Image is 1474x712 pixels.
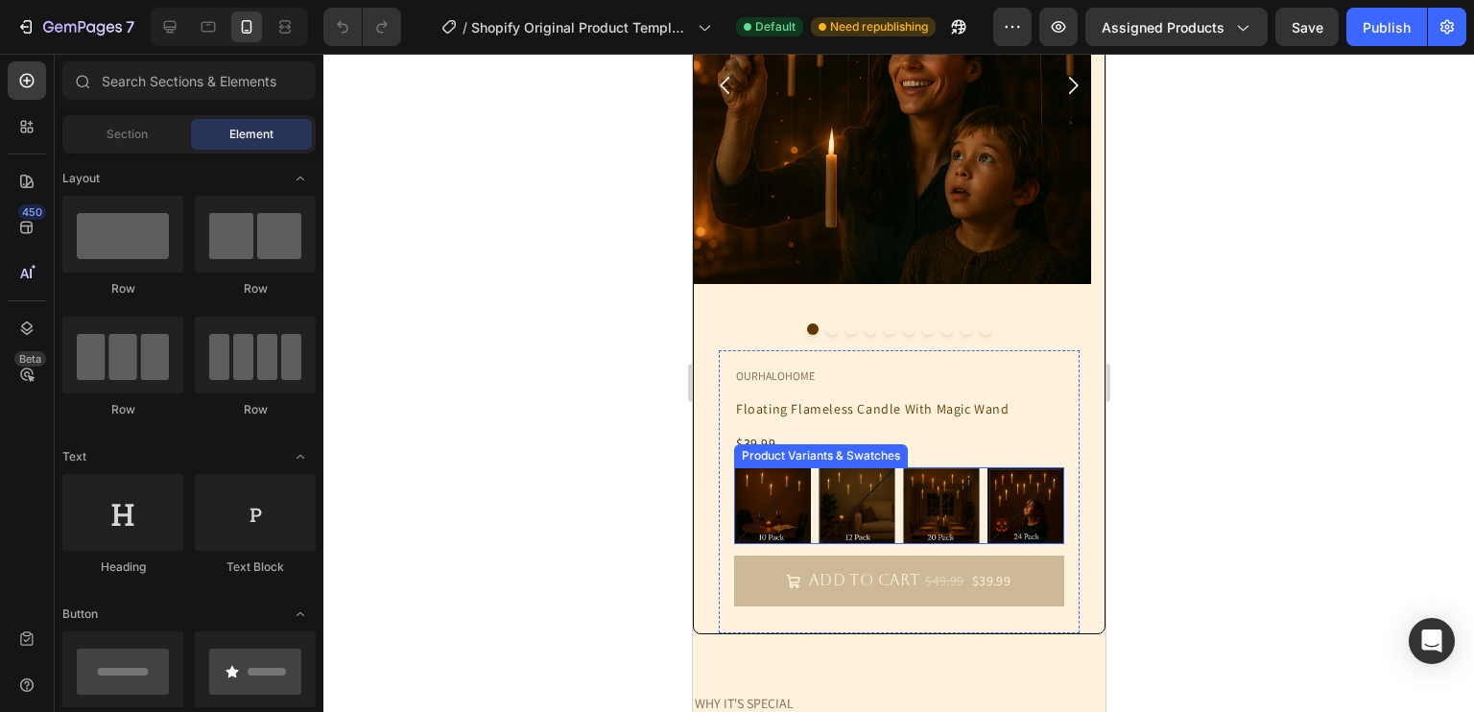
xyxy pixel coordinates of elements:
button: Dot [268,270,279,281]
div: Undo/Redo [323,8,401,46]
p: 7 [126,15,134,38]
span: Toggle open [285,163,316,194]
button: Dot [114,270,126,281]
div: Row [62,401,183,418]
button: Dot [229,270,241,281]
button: Save [1275,8,1339,46]
button: 7 [8,8,143,46]
div: Row [195,280,316,297]
div: $39.99 [41,378,371,402]
iframe: Design area [693,54,1105,712]
span: Save [1292,19,1323,36]
div: Product Variants & Swatches [45,393,211,411]
span: Button [62,605,98,623]
div: ADD TO CART [116,513,226,541]
button: Dot [153,270,164,281]
span: Toggle open [285,441,316,472]
span: Default [755,18,796,36]
div: Row [195,401,316,418]
h1: Floating Flameless Candle With Magic Wand [41,344,371,368]
button: Publish [1346,8,1427,46]
button: Dot [287,270,298,281]
button: ADD TO CART [41,502,371,553]
div: Text Block [195,558,316,576]
div: Open Intercom Messenger [1409,618,1455,664]
span: Layout [62,170,100,187]
span: Section [107,126,148,143]
span: Toggle open [285,599,316,629]
span: Assigned Products [1102,17,1224,37]
span: Element [229,126,273,143]
button: Dot [191,270,202,281]
span: / [463,17,467,37]
button: Assigned Products [1085,8,1268,46]
div: $39.99 [277,513,320,541]
button: Dot [133,270,145,281]
div: Publish [1363,17,1411,37]
button: Dot [172,270,183,281]
button: Carousel Next Arrow [352,4,408,59]
div: Beta [14,351,46,367]
div: Row [62,280,183,297]
span: Need republishing [830,18,928,36]
div: $49.99 [230,513,273,541]
button: Dot [249,270,260,281]
span: Text [62,448,86,465]
input: Search Sections & Elements [62,61,316,100]
button: Dot [210,270,222,281]
span: Shopify Original Product Template [471,17,690,37]
div: 450 [18,204,46,220]
p: OURHALOHOME [43,314,369,331]
div: Heading [62,558,183,576]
